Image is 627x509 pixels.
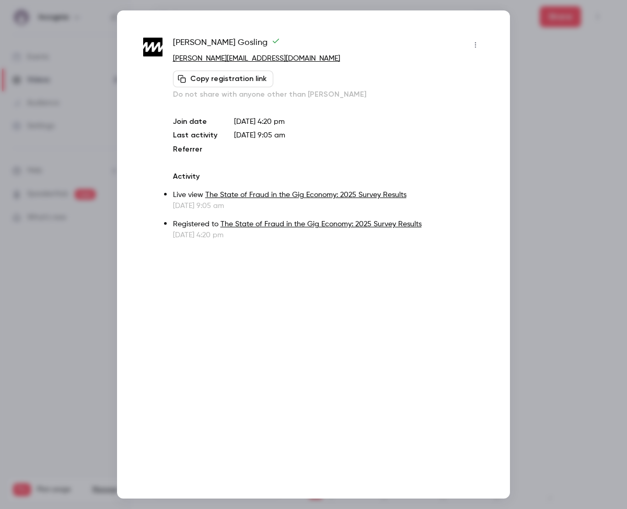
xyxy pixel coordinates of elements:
[173,171,484,182] p: Activity
[173,117,217,127] p: Join date
[143,38,162,57] img: vammo.com
[205,191,407,199] a: The State of Fraud in the Gig Economy: 2025 Survey Results
[173,219,484,230] p: Registered to
[173,37,280,53] span: [PERSON_NAME] Gosling
[173,144,217,155] p: Referrer
[173,190,484,201] p: Live view
[220,221,422,228] a: The State of Fraud in the Gig Economy: 2025 Survey Results
[173,201,484,211] p: [DATE] 9:05 am
[173,89,484,100] p: Do not share with anyone other than [PERSON_NAME]
[234,132,285,139] span: [DATE] 9:05 am
[234,117,484,127] p: [DATE] 4:20 pm
[173,130,217,141] p: Last activity
[173,71,273,87] button: Copy registration link
[173,230,484,240] p: [DATE] 4:20 pm
[173,55,340,62] a: [PERSON_NAME][EMAIL_ADDRESS][DOMAIN_NAME]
